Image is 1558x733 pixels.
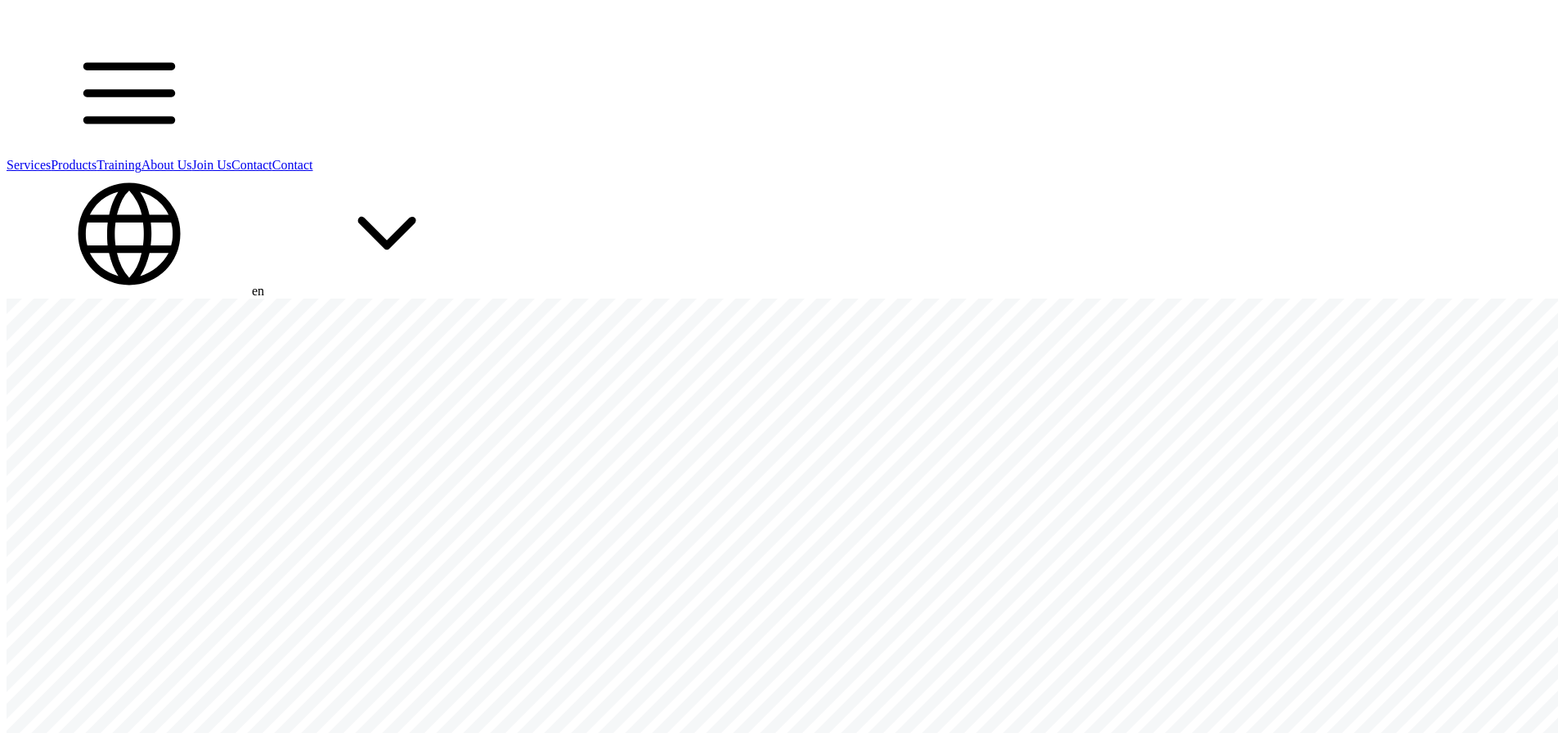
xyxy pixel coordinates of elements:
a: Services [7,158,51,172]
a: Join Us [192,158,231,172]
div: en [7,173,1551,299]
a: HelloData [7,17,146,31]
span: en [252,284,264,298]
a: About Us [141,158,192,172]
a: Products [51,158,97,172]
a: Training [97,158,141,172]
a: Contact [272,158,313,172]
a: Contact [231,158,272,172]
